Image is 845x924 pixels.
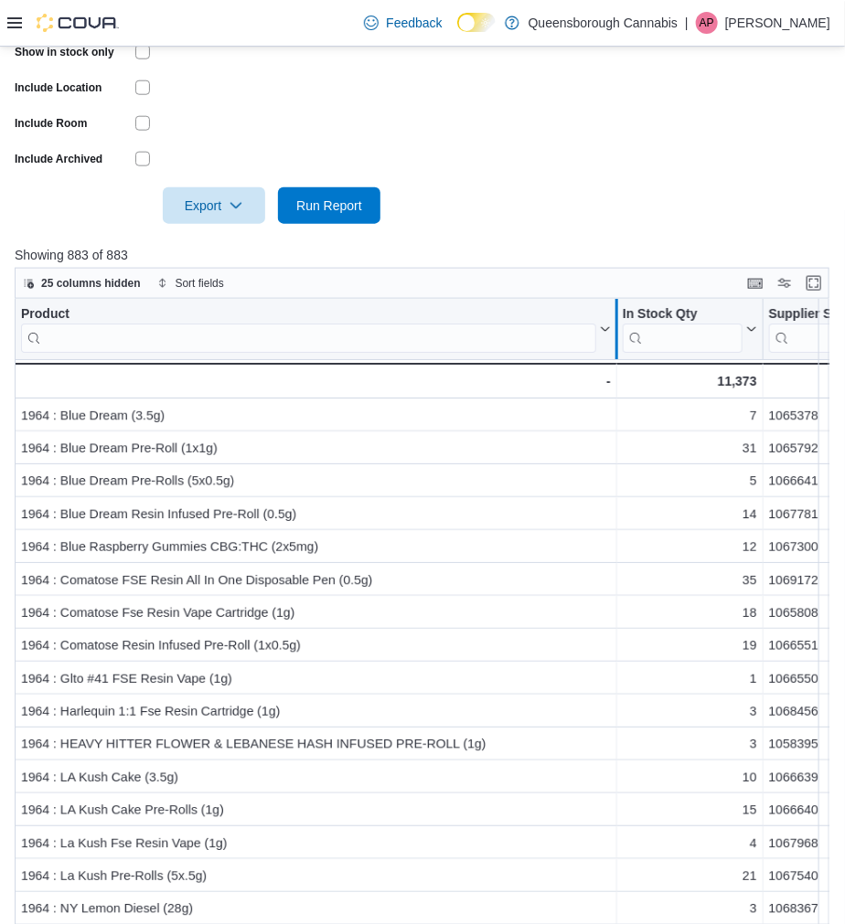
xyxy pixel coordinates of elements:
[623,305,757,352] button: In Stock Qty
[21,305,596,323] div: Product
[21,897,611,919] div: 1964 : NY Lemon Diesel (28g)
[21,799,611,821] div: 1964 : LA Kush Cake Pre-Rolls (1g)
[623,305,743,323] div: In Stock Qty
[21,700,611,722] div: 1964 : Harlequin 1:1 Fse Resin Cartridge (1g)
[623,897,757,919] div: 3
[176,276,224,291] span: Sort fields
[457,13,496,32] input: Dark Mode
[623,766,757,788] div: 10
[623,305,743,352] div: In Stock Qty
[685,12,689,34] p: |
[21,766,611,788] div: 1964 : LA Kush Cake (3.5g)
[623,832,757,854] div: 4
[623,799,757,821] div: 15
[623,733,757,755] div: 3
[163,187,265,224] button: Export
[21,634,611,656] div: 1964 : Comatose Resin Infused Pre-Roll (1x0.5g)
[774,272,796,294] button: Display options
[21,568,611,590] div: 1964 : Comatose FSE Resin All In One Disposable Pen (0.5g)
[803,272,825,294] button: Enter fullscreen
[623,634,757,656] div: 19
[623,601,757,623] div: 18
[529,12,678,34] p: Queensborough Cannabis
[20,370,611,392] div: -
[623,865,757,887] div: 21
[700,12,714,34] span: AP
[21,305,611,352] button: Product
[21,404,611,426] div: 1964 : Blue Dream (3.5g)
[623,667,757,689] div: 1
[623,437,757,459] div: 31
[37,14,119,32] img: Cova
[21,437,611,459] div: 1964 : Blue Dream Pre-Roll (1x1g)
[21,865,611,887] div: 1964 : La Kush Pre-Rolls (5x.5g)
[41,276,141,291] span: 25 columns hidden
[21,305,596,352] div: Product
[21,470,611,492] div: 1964 : Blue Dream Pre-Rolls (5x0.5g)
[296,196,362,215] span: Run Report
[696,12,718,34] div: April Petrie
[278,187,380,224] button: Run Report
[744,272,766,294] button: Keyboard shortcuts
[15,116,87,131] label: Include Room
[457,32,458,33] span: Dark Mode
[16,272,148,294] button: 25 columns hidden
[623,700,757,722] div: 3
[21,503,611,525] div: 1964 : Blue Dream Resin Infused Pre-Roll (0.5g)
[21,733,611,755] div: 1964 : HEAVY HITTER FLOWER & LEBANESE HASH INFUSED PRE-ROLL (1g)
[623,470,757,492] div: 5
[725,12,830,34] p: [PERSON_NAME]
[623,404,757,426] div: 7
[623,536,757,558] div: 12
[21,667,611,689] div: 1964 : Glto #41 FSE Resin Vape (1g)
[15,152,102,166] label: Include Archived
[21,832,611,854] div: 1964 : La Kush Fse Resin Vape (1g)
[623,370,757,392] div: 11,373
[174,187,254,224] span: Export
[623,568,757,590] div: 35
[150,272,231,294] button: Sort fields
[623,503,757,525] div: 14
[21,601,611,623] div: 1964 : Comatose Fse Resin Vape Cartridge (1g)
[15,80,102,95] label: Include Location
[386,14,442,32] span: Feedback
[15,246,838,264] p: Showing 883 of 883
[15,45,114,59] label: Show in stock only
[21,536,611,558] div: 1964 : Blue Raspberry Gummies CBG:THC (2x5mg)
[357,5,449,41] a: Feedback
